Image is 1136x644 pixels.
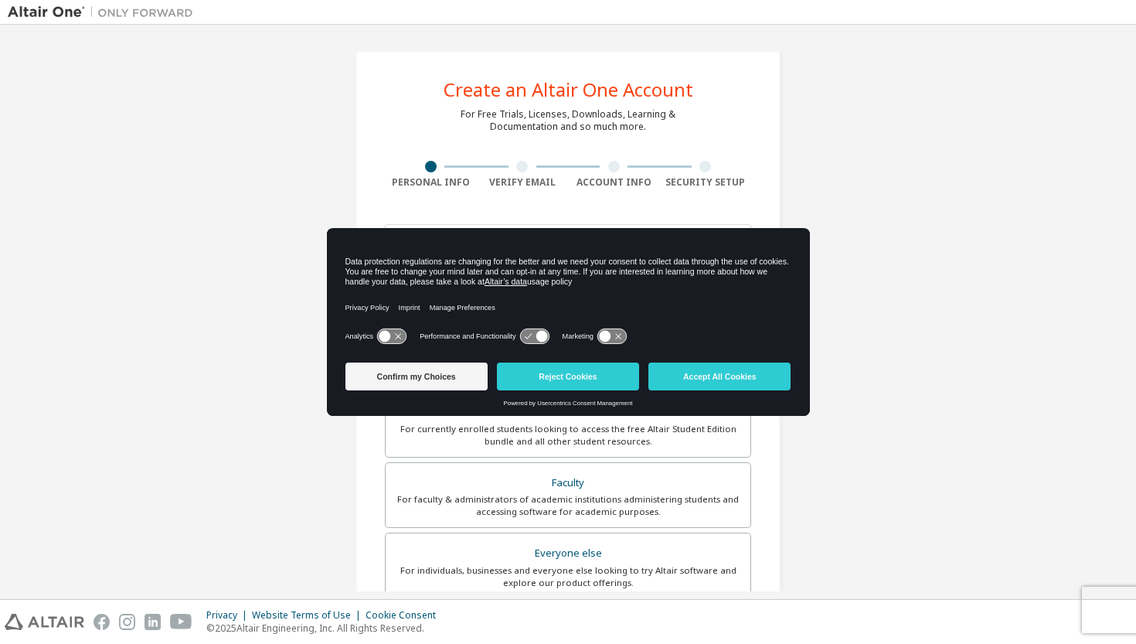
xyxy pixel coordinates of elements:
div: Security Setup [660,176,752,189]
div: For Free Trials, Licenses, Downloads, Learning & Documentation and so much more. [461,108,675,133]
img: linkedin.svg [145,614,161,630]
div: Everyone else [395,543,741,564]
div: Cookie Consent [366,609,445,622]
div: Account Info [568,176,660,189]
div: For currently enrolled students looking to access the free Altair Student Edition bundle and all ... [395,423,741,448]
div: Verify Email [477,176,569,189]
img: altair_logo.svg [5,614,84,630]
img: youtube.svg [170,614,192,630]
div: Create an Altair One Account [444,80,693,99]
img: Altair One [8,5,201,20]
div: Privacy [206,609,252,622]
img: instagram.svg [119,614,135,630]
div: Faculty [395,472,741,494]
div: For individuals, businesses and everyone else looking to try Altair software and explore our prod... [395,564,741,589]
div: For faculty & administrators of academic institutions administering students and accessing softwa... [395,493,741,518]
div: Personal Info [385,176,477,189]
div: Website Terms of Use [252,609,366,622]
img: facebook.svg [94,614,110,630]
p: © 2025 Altair Engineering, Inc. All Rights Reserved. [206,622,445,635]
